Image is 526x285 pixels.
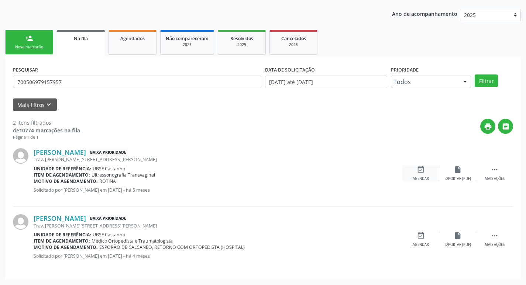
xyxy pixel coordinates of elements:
[99,178,116,184] span: ROTINA
[166,35,209,42] span: Não compareceram
[34,253,402,259] p: Solicitado por [PERSON_NAME] em [DATE] - há 4 meses
[34,148,86,156] a: [PERSON_NAME]
[393,78,456,86] span: Todos
[34,156,402,163] div: Trav. [PERSON_NAME][STREET_ADDRESS][PERSON_NAME]
[281,35,306,42] span: Cancelados
[34,214,86,222] a: [PERSON_NAME]
[392,9,457,18] p: Ano de acompanhamento
[417,232,425,240] i: event_available
[25,34,33,42] div: person_add
[13,98,57,111] button: Mais filtroskeyboard_arrow_down
[417,166,425,174] i: event_available
[491,166,499,174] i: 
[223,42,260,48] div: 2025
[89,215,128,222] span: Baixa Prioridade
[413,242,429,247] div: Agendar
[484,122,492,131] i: print
[13,214,28,230] img: img
[13,148,28,164] img: img
[34,223,402,229] div: Trav. [PERSON_NAME][STREET_ADDRESS][PERSON_NAME]
[34,238,90,244] b: Item de agendamento:
[391,64,419,76] label: Prioridade
[13,134,80,140] div: Página 1 de 1
[34,178,98,184] b: Motivo de agendamento:
[413,176,429,181] div: Agendar
[74,35,88,42] span: Na fila
[230,35,253,42] span: Resolvidos
[92,238,173,244] span: Médico Ortopedista e Traumatologista
[502,122,510,131] i: 
[34,172,90,178] b: Item de agendamento:
[480,119,495,134] button: print
[34,232,91,238] b: Unidade de referência:
[454,166,462,174] i: insert_drive_file
[34,166,91,172] b: Unidade de referência:
[498,119,513,134] button: 
[120,35,145,42] span: Agendados
[444,176,471,181] div: Exportar (PDF)
[166,42,209,48] div: 2025
[45,101,53,109] i: keyboard_arrow_down
[13,126,80,134] div: de
[485,242,505,247] div: Mais ações
[92,172,155,178] span: Ultrassonografia Transvaginal
[13,64,38,76] label: PESQUISAR
[265,64,315,76] label: DATA DE SOLICITAÇÃO
[485,176,505,181] div: Mais ações
[275,42,312,48] div: 2025
[93,232,125,238] span: UBSF Castanho
[475,74,498,87] button: Filtrar
[13,76,261,88] input: Nome, CNS
[13,119,80,126] div: 2 itens filtrados
[265,76,387,88] input: Selecione um intervalo
[89,149,128,156] span: Baixa Prioridade
[34,187,402,193] p: Solicitado por [PERSON_NAME] em [DATE] - há 5 meses
[444,242,471,247] div: Exportar (PDF)
[11,44,48,50] div: Nova marcação
[34,244,98,250] b: Motivo de agendamento:
[19,127,80,134] strong: 10774 marcações na fila
[454,232,462,240] i: insert_drive_file
[99,244,245,250] span: ESPORÃO DE CALCANEO, RETORNO COM ORTOPEDISTA (HOSPITAL)
[491,232,499,240] i: 
[93,166,125,172] span: UBSF Castanho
